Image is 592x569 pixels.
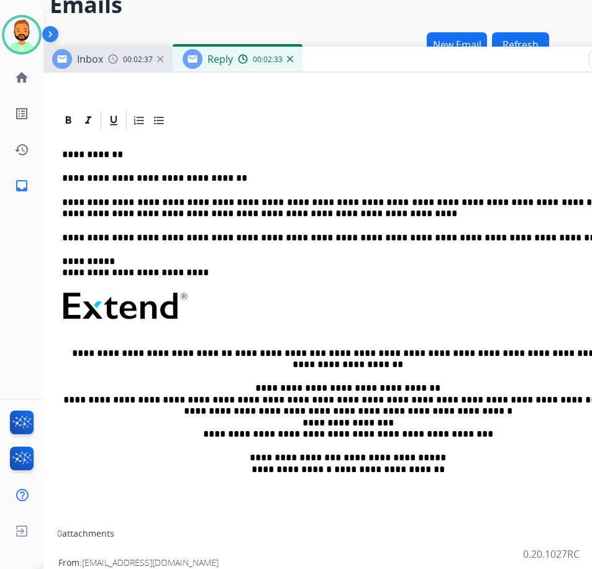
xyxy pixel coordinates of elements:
[82,557,219,568] span: [EMAIL_ADDRESS][DOMAIN_NAME]
[150,111,168,130] div: Bullet List
[123,55,153,65] span: 00:02:37
[130,111,148,130] div: Ordered List
[14,142,29,157] mat-icon: history
[14,178,29,193] mat-icon: inbox
[57,527,114,540] div: attachments
[492,32,549,57] button: Refresh
[59,111,78,130] div: Bold
[253,55,283,65] span: 00:02:33
[77,52,103,66] span: Inbox
[4,17,39,52] img: avatar
[523,547,580,562] p: 0.20.1027RC
[427,32,487,57] button: New Email
[207,52,233,66] span: Reply
[14,106,29,121] mat-icon: list_alt
[57,527,62,539] span: 0
[104,111,123,130] div: Underline
[79,111,98,130] div: Italic
[14,70,29,85] mat-icon: home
